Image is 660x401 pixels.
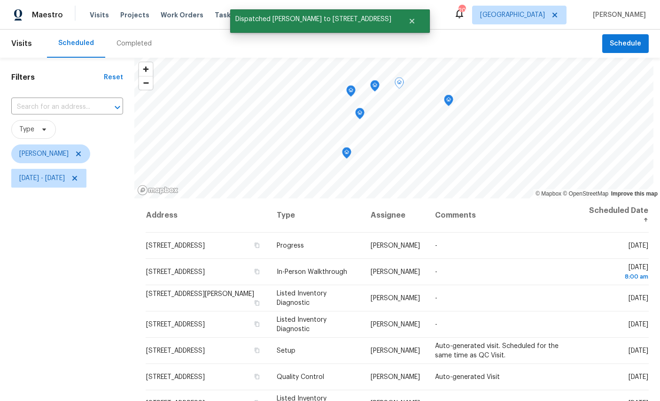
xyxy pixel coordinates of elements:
[146,348,205,354] span: [STREET_ADDRESS]
[586,264,648,281] span: [DATE]
[480,10,545,20] span: [GEOGRAPHIC_DATA]
[137,185,179,196] a: Mapbox homepage
[629,321,648,328] span: [DATE]
[563,190,608,197] a: OpenStreetMap
[146,269,205,275] span: [STREET_ADDRESS]
[230,9,396,29] span: Dispatched [PERSON_NAME] to [STREET_ADDRESS]
[363,198,427,233] th: Assignee
[629,295,648,302] span: [DATE]
[435,321,437,328] span: -
[215,12,234,18] span: Tasks
[371,269,420,275] span: [PERSON_NAME]
[253,346,262,355] button: Copy Address
[536,190,561,197] a: Mapbox
[395,77,404,92] div: Map marker
[435,269,437,275] span: -
[19,174,65,183] span: [DATE] - [DATE]
[371,374,420,380] span: [PERSON_NAME]
[139,76,153,90] button: Zoom out
[277,290,326,306] span: Listed Inventory Diagnostic
[146,374,205,380] span: [STREET_ADDRESS]
[146,198,269,233] th: Address
[253,372,262,381] button: Copy Address
[104,73,123,82] div: Reset
[146,242,205,249] span: [STREET_ADDRESS]
[116,39,152,48] div: Completed
[58,38,94,48] div: Scheduled
[277,348,295,354] span: Setup
[277,374,324,380] span: Quality Control
[253,241,262,250] button: Copy Address
[578,198,649,233] th: Scheduled Date ↑
[371,321,420,328] span: [PERSON_NAME]
[161,10,203,20] span: Work Orders
[11,73,104,82] h1: Filters
[11,100,97,114] input: Search for an address...
[90,10,109,20] span: Visits
[19,149,69,159] span: [PERSON_NAME]
[435,374,500,380] span: Auto-generated Visit
[19,125,34,134] span: Type
[32,10,63,20] span: Maestro
[611,190,658,197] a: Improve this map
[355,108,365,122] div: Map marker
[253,320,262,328] button: Copy Address
[435,242,437,249] span: -
[139,76,153,90] span: Zoom out
[458,6,465,15] div: 20
[253,267,262,276] button: Copy Address
[111,101,124,114] button: Open
[629,374,648,380] span: [DATE]
[139,62,153,76] button: Zoom in
[253,299,262,307] button: Copy Address
[277,317,326,333] span: Listed Inventory Diagnostic
[11,33,32,54] span: Visits
[396,12,427,30] button: Close
[427,198,578,233] th: Comments
[629,242,648,249] span: [DATE]
[435,343,559,359] span: Auto-generated visit. Scheduled for the same time as QC Visit.
[444,95,453,109] div: Map marker
[371,295,420,302] span: [PERSON_NAME]
[134,58,653,198] canvas: Map
[435,295,437,302] span: -
[146,291,254,297] span: [STREET_ADDRESS][PERSON_NAME]
[269,198,363,233] th: Type
[589,10,646,20] span: [PERSON_NAME]
[370,80,380,95] div: Map marker
[602,34,649,53] button: Schedule
[610,38,641,50] span: Schedule
[146,321,205,328] span: [STREET_ADDRESS]
[586,272,648,281] div: 8:00 am
[120,10,149,20] span: Projects
[371,348,420,354] span: [PERSON_NAME]
[629,348,648,354] span: [DATE]
[346,85,356,100] div: Map marker
[371,242,420,249] span: [PERSON_NAME]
